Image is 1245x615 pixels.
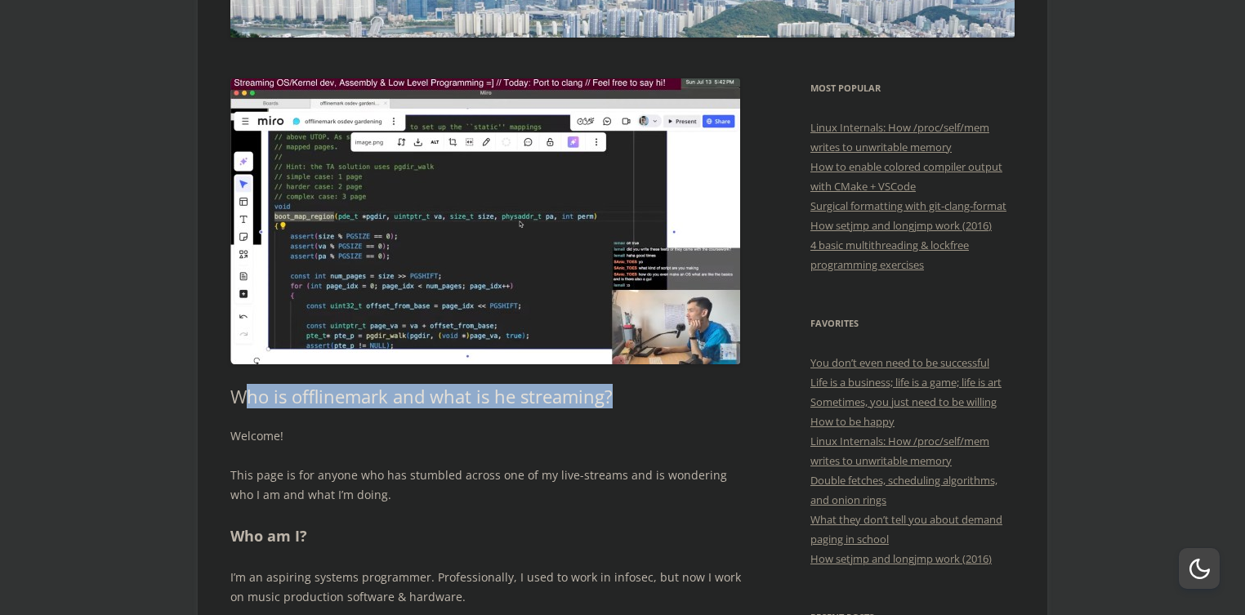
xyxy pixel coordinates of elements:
[810,218,992,233] a: How setjmp and longjmp work (2016)
[230,568,741,607] p: I’m an aspiring systems programmer. Professionally, I used to work in infosec, but now I work on ...
[810,434,989,468] a: Linux Internals: How /proc/self/mem writes to unwritable memory
[810,375,1002,390] a: Life is a business; life is a game; life is art
[810,394,997,409] a: Sometimes, you just need to be willing
[810,159,1002,194] a: How to enable colored compiler output with CMake + VSCode
[230,426,741,446] p: Welcome!
[230,385,741,407] h1: Who is offlinemark and what is he streaming?
[810,355,989,370] a: You don’t even need to be successful
[810,198,1006,213] a: Surgical formatting with git-clang-format
[810,473,997,507] a: Double fetches, scheduling algorithms, and onion rings
[810,512,1002,546] a: What they don’t tell you about demand paging in school
[810,414,895,429] a: How to be happy
[810,78,1015,98] h3: Most Popular
[230,524,741,548] h2: Who am I?
[810,551,992,566] a: How setjmp and longjmp work (2016)
[810,314,1015,333] h3: Favorites
[230,466,741,505] p: This page is for anyone who has stumbled across one of my live-streams and is wondering who I am ...
[810,120,989,154] a: Linux Internals: How /proc/self/mem writes to unwritable memory
[810,238,969,272] a: 4 basic multithreading & lockfree programming exercises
